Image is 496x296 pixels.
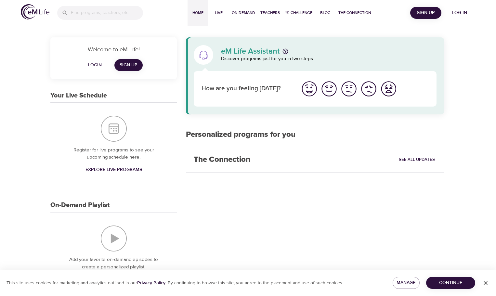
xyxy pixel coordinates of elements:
[300,80,318,98] img: great
[221,55,437,63] p: Discover programs just for you in two steps
[50,201,110,209] h3: On-Demand Playlist
[360,80,378,98] img: bad
[399,156,435,163] span: See All Updates
[397,155,437,165] a: See All Updates
[101,225,127,251] img: On-Demand Playlist
[202,84,292,94] p: How are you feeling [DATE]?
[186,147,258,172] h2: The Connection
[221,47,280,55] p: eM Life Assistant
[285,9,312,16] span: 1% Challenge
[87,61,103,69] span: Login
[338,9,371,16] span: The Connection
[318,9,333,16] span: Blog
[211,9,227,16] span: Live
[114,59,143,71] a: Sign Up
[71,6,143,20] input: Find programs, teachers, etc...
[426,277,475,289] button: Continue
[319,79,339,99] button: I'm feeling good
[444,7,475,19] button: Log in
[260,9,280,16] span: Teachers
[232,9,255,16] span: On-Demand
[359,79,379,99] button: I'm feeling bad
[120,61,137,69] span: Sign Up
[410,7,441,19] button: Sign Up
[58,45,169,54] p: Welcome to eM Life!
[431,279,470,287] span: Continue
[63,256,164,271] p: Add your favorite on-demand episodes to create a personalized playlist.
[85,59,105,71] button: Login
[379,79,398,99] button: I'm feeling worst
[380,80,398,98] img: worst
[21,4,49,19] img: logo
[320,80,338,98] img: good
[393,277,420,289] button: Manage
[137,280,165,286] a: Privacy Policy
[447,9,473,17] span: Log in
[85,166,142,174] span: Explore Live Programs
[413,9,439,17] span: Sign Up
[299,79,319,99] button: I'm feeling great
[190,9,206,16] span: Home
[63,147,164,161] p: Register for live programs to see your upcoming schedule here.
[339,79,359,99] button: I'm feeling ok
[340,80,358,98] img: ok
[198,50,209,60] img: eM Life Assistant
[398,279,414,287] span: Manage
[83,164,145,176] a: Explore Live Programs
[101,116,127,142] img: Your Live Schedule
[186,130,444,139] h2: Personalized programs for you
[50,92,107,99] h3: Your Live Schedule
